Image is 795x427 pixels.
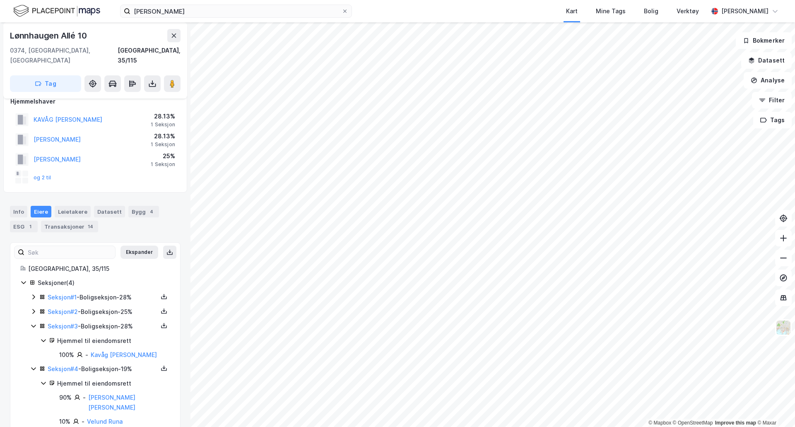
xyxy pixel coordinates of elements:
[648,420,671,426] a: Mapbox
[10,96,180,106] div: Hjemmelshaver
[88,394,135,411] a: [PERSON_NAME] [PERSON_NAME]
[673,420,713,426] a: OpenStreetMap
[151,161,175,168] div: 1 Seksjon
[31,206,51,217] div: Eiere
[754,387,795,427] iframe: Chat Widget
[151,111,175,121] div: 28.13%
[130,5,342,17] input: Søk på adresse, matrikkel, gårdeiere, leietakere eller personer
[566,6,578,16] div: Kart
[48,364,158,374] div: - Boligseksjon - 19%
[57,336,170,346] div: Hjemmel til eiendomsrett
[151,131,175,141] div: 28.13%
[753,112,792,128] button: Tags
[24,246,115,258] input: Søk
[118,46,181,65] div: [GEOGRAPHIC_DATA], 35/115
[736,32,792,49] button: Bokmerker
[48,308,78,315] a: Seksjon#2
[82,417,84,427] div: -
[59,393,72,403] div: 90%
[721,6,768,16] div: [PERSON_NAME]
[48,292,158,302] div: - Boligseksjon - 28%
[10,46,118,65] div: 0374, [GEOGRAPHIC_DATA], [GEOGRAPHIC_DATA]
[41,221,98,232] div: Transaksjoner
[754,387,795,427] div: Kontrollprogram for chat
[147,207,156,216] div: 4
[87,418,123,425] a: Velund Runa
[715,420,756,426] a: Improve this map
[752,92,792,109] button: Filter
[744,72,792,89] button: Analyse
[644,6,658,16] div: Bolig
[28,264,170,274] div: [GEOGRAPHIC_DATA], 35/115
[151,141,175,148] div: 1 Seksjon
[55,206,91,217] div: Leietakere
[48,365,78,372] a: Seksjon#4
[38,278,170,288] div: Seksjoner ( 4 )
[59,350,74,360] div: 100%
[48,323,78,330] a: Seksjon#3
[85,350,88,360] div: -
[10,75,81,92] button: Tag
[10,221,38,232] div: ESG
[48,307,158,317] div: - Boligseksjon - 25%
[48,294,77,301] a: Seksjon#1
[13,4,100,18] img: logo.f888ab2527a4732fd821a326f86c7f29.svg
[151,121,175,128] div: 1 Seksjon
[48,321,158,331] div: - Boligseksjon - 28%
[57,379,170,388] div: Hjemmel til eiendomsrett
[94,206,125,217] div: Datasett
[10,29,88,42] div: Lønnhaugen Allé 10
[128,206,159,217] div: Bygg
[86,222,95,231] div: 14
[677,6,699,16] div: Verktøy
[596,6,626,16] div: Mine Tags
[91,351,157,358] a: Kavåg [PERSON_NAME]
[59,417,70,427] div: 10%
[120,246,158,259] button: Ekspander
[83,393,86,403] div: -
[776,320,791,335] img: Z
[26,222,34,231] div: 1
[10,206,27,217] div: Info
[151,151,175,161] div: 25%
[741,52,792,69] button: Datasett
